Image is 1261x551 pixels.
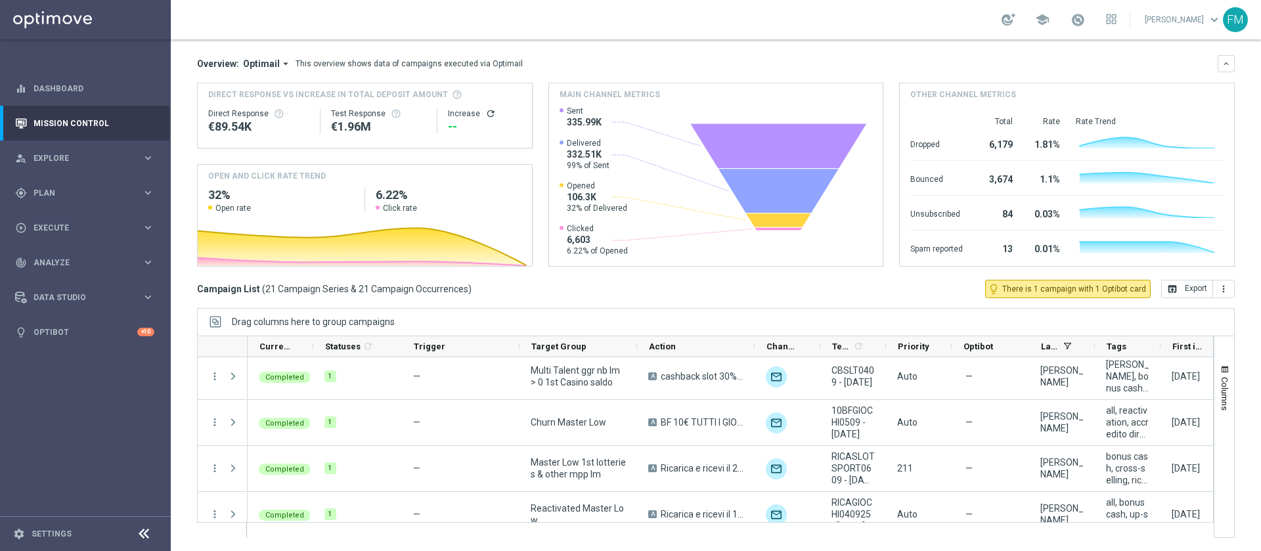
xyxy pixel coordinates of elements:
span: Multi Talent ggr nb lm > 0 1st Casino saldo [531,364,626,388]
h4: Main channel metrics [560,89,660,100]
div: €1,963,384 [331,119,426,135]
span: bonus cash, cross-selling, ricarica, low master, betting + casino [1106,451,1149,486]
span: Click rate [383,203,417,213]
h3: Overview: [197,58,239,70]
span: Last Modified By [1041,342,1058,351]
button: person_search Explore keyboard_arrow_right [14,153,155,164]
span: Completed [265,373,304,382]
div: Press SPACE to select this row. [198,446,248,492]
span: Opened [567,181,627,191]
span: — [413,509,420,519]
div: This overview shows data of campaigns executed via Optimail [296,58,523,70]
div: Optibot [15,315,154,349]
img: Optimail [766,366,787,387]
span: Calculate column [851,339,864,353]
span: Ricarica e ricevi il 20% fino a 100€ Slot e Sport [661,462,743,474]
span: There is 1 campaign with 1 Optibot card [1002,283,1146,295]
div: -- [448,119,521,135]
i: play_circle_outline [15,222,27,234]
div: gps_fixed Plan keyboard_arrow_right [14,188,155,198]
span: CBSLT0409 - 2025-09-04 [831,364,875,388]
div: Rate Trend [1076,116,1224,127]
span: 6.22% of Opened [567,246,628,256]
div: Dashboard [15,71,154,106]
div: 84 [979,202,1013,223]
div: Data Studio keyboard_arrow_right [14,292,155,303]
div: Press SPACE to select this row. [198,400,248,446]
span: — [965,416,973,428]
i: keyboard_arrow_right [142,291,154,303]
span: — [965,508,973,520]
h3: Campaign List [197,283,472,295]
span: First in Range [1172,342,1204,351]
span: 332.51K [567,148,609,160]
h2: 6.22% [376,187,521,203]
i: refresh [363,341,373,351]
a: [PERSON_NAME]keyboard_arrow_down [1143,10,1223,30]
span: Current Status [259,342,291,351]
div: 6,179 [979,133,1013,154]
button: keyboard_arrow_down [1218,55,1235,72]
span: all, reactivation, accredito diretto, bonus free, low master [1106,405,1149,440]
colored-tag: Completed [259,416,311,429]
span: RICAGIOCHI040925 - 2025-09-04 [831,496,875,532]
div: 13 [979,237,1013,258]
span: Completed [265,465,304,474]
button: more_vert [209,508,221,520]
i: person_search [15,152,27,164]
h4: OPEN AND CLICK RATE TREND [208,170,326,182]
button: play_circle_outline Execute keyboard_arrow_right [14,223,155,233]
a: Dashboard [33,71,154,106]
span: ( [262,283,265,295]
span: Churn Master Low [531,416,606,428]
div: 1.81% [1029,133,1060,154]
span: 21 Campaign Series & 21 Campaign Occurrences [265,283,468,295]
span: cashback slot 30% fino a 30€ giocato min 10€ [661,370,743,382]
i: lightbulb_outline [988,283,1000,295]
div: Explore [15,152,142,164]
button: equalizer Dashboard [14,83,155,94]
span: Templates [832,342,851,351]
h2: 32% [208,187,354,203]
button: track_changes Analyze keyboard_arrow_right [14,257,155,268]
div: FM [1223,7,1248,32]
button: lightbulb Optibot +10 [14,327,155,338]
div: Rate [1029,116,1060,127]
span: Priority [898,342,929,351]
div: Unsubscribed [910,202,963,223]
button: lightbulb_outline There is 1 campaign with 1 Optibot card [985,280,1151,298]
span: RICASLOTSPORT0609 - 2025-09-06 [831,451,875,486]
button: more_vert [209,462,221,474]
div: Total [979,116,1013,127]
span: ) [468,283,472,295]
colored-tag: Completed [259,462,311,475]
div: 06 Sep 2025, Saturday [1172,462,1200,474]
i: track_changes [15,257,27,269]
span: Optimail [243,58,280,70]
div: 1 [324,370,336,382]
span: Direct Response VS Increase In Total Deposit Amount [208,89,448,100]
div: Execute [15,222,142,234]
span: Auto [897,371,918,382]
i: more_vert [209,370,221,382]
span: keyboard_arrow_down [1207,12,1222,27]
div: 05 Sep 2025, Friday [1172,416,1200,428]
i: arrow_drop_down [280,58,292,70]
i: keyboard_arrow_right [142,152,154,164]
span: Clicked [567,223,628,234]
div: Plan [15,187,142,199]
span: Explore [33,154,142,162]
span: Tags [1107,342,1126,351]
i: refresh [853,341,864,351]
span: Auto [897,509,918,519]
span: Ricarica e ricevi il 10% fino a 200€ tutti i giochi [661,508,743,520]
a: Settings [32,530,72,538]
span: — [965,370,973,382]
div: Mission Control [15,106,154,141]
span: Data Studio [33,294,142,301]
div: Test Response [331,108,426,119]
span: A [648,510,657,518]
div: Data Studio [15,292,142,303]
span: Statuses [325,342,361,351]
